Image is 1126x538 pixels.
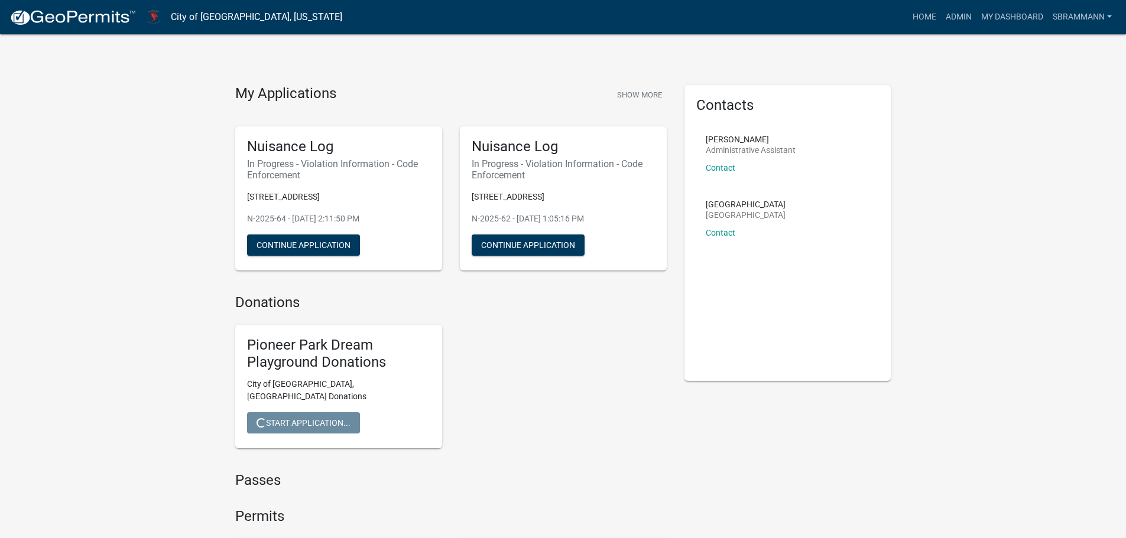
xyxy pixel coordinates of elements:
img: City of Harlan, Iowa [145,9,161,25]
p: [STREET_ADDRESS] [247,191,430,203]
a: Admin [941,6,976,28]
p: [STREET_ADDRESS] [472,191,655,203]
a: Home [908,6,941,28]
h4: Passes [235,472,667,489]
button: Continue Application [472,234,585,256]
button: Start Application... [247,412,360,433]
h5: Contacts [696,97,880,114]
p: [GEOGRAPHIC_DATA] [706,200,786,208]
h5: Nuisance Log [472,138,655,155]
a: My Dashboard [976,6,1048,28]
a: City of [GEOGRAPHIC_DATA], [US_STATE] [171,7,342,27]
p: N-2025-62 - [DATE] 1:05:16 PM [472,213,655,225]
h6: In Progress - Violation Information - Code Enforcement [472,158,655,181]
p: [GEOGRAPHIC_DATA] [706,211,786,219]
p: City of [GEOGRAPHIC_DATA], [GEOGRAPHIC_DATA] Donations [247,378,430,403]
h6: In Progress - Violation Information - Code Enforcement [247,158,430,181]
h5: Pioneer Park Dream Playground Donations [247,337,430,371]
a: Contact [706,228,735,237]
h4: My Applications [235,85,336,103]
h5: Nuisance Log [247,138,430,155]
a: SBrammann [1048,6,1117,28]
p: [PERSON_NAME] [706,135,796,144]
span: Start Application... [257,418,351,428]
p: Administrative Assistant [706,146,796,154]
h4: Donations [235,294,667,311]
button: Show More [612,85,667,105]
p: N-2025-64 - [DATE] 2:11:50 PM [247,213,430,225]
h4: Permits [235,508,667,525]
button: Continue Application [247,234,360,256]
a: Contact [706,163,735,172]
